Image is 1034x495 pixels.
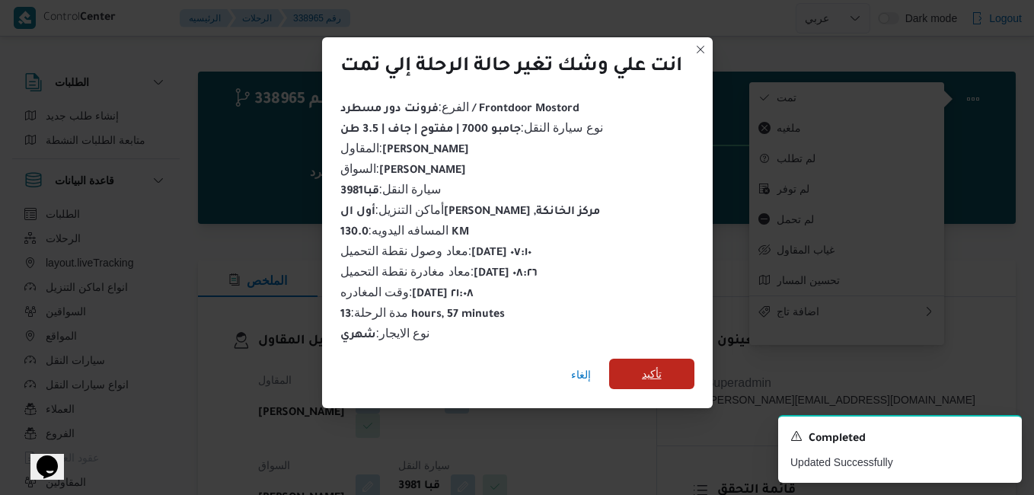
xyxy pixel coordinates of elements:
b: [DATE] ٠٧:١٠ [471,247,531,260]
span: السواق : [340,162,466,175]
span: المقاول : [340,142,469,155]
iframe: chat widget [15,434,64,480]
b: [PERSON_NAME] [382,145,469,157]
button: تأكيد [609,359,694,389]
b: [DATE] ٠٨:٢٦ [474,268,538,280]
span: سيارة النقل : [340,183,442,196]
span: مدة الرحلة : [340,306,506,319]
div: انت علي وشك تغير حالة الرحلة إلي تمت [340,56,682,80]
p: Updated Successfully [790,455,1010,471]
div: Notification [790,429,1010,449]
span: إلغاء [571,366,591,384]
b: 13 hours, 57 minutes [340,309,506,321]
b: 130.0 KM [340,227,470,239]
b: [DATE] ٢١:٠٨ [412,289,474,301]
span: أماكن التنزيل : [340,203,601,216]
span: الفرع : [340,101,579,113]
span: معاد مغادرة نقطة التحميل : [340,265,538,278]
b: شهري [340,330,376,342]
span: تأكيد [642,365,662,383]
span: Completed [809,430,866,449]
b: قبا3981 [340,186,379,198]
span: نوع الايجار : [340,327,430,340]
button: Closes this modal window [691,40,710,59]
span: وقت المغادره : [340,286,474,299]
span: نوع سيارة النقل : [340,121,603,134]
span: المسافه اليدويه : [340,224,470,237]
b: أول ال[PERSON_NAME] ,مركز الخانكة [340,206,601,219]
b: جامبو 7000 | مفتوح | جاف | 3.5 طن [340,124,521,136]
button: إلغاء [565,359,597,390]
span: معاد وصول نقطة التحميل : [340,244,532,257]
b: فرونت دور مسطرد / Frontdoor Mostord [340,104,579,116]
b: [PERSON_NAME] [379,165,466,177]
